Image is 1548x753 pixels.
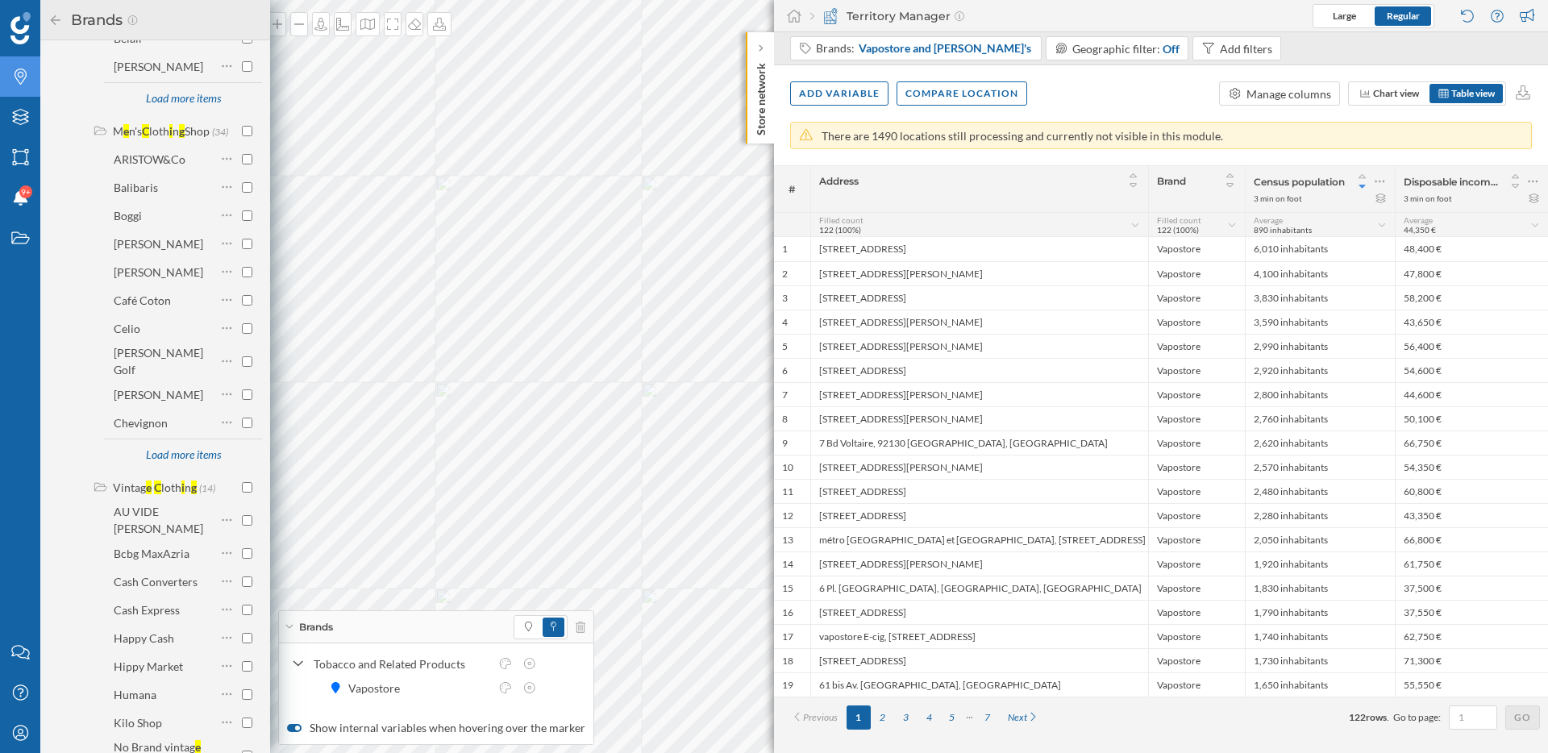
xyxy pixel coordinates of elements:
div: 56,400 € [1395,334,1548,358]
span: 9+ [21,184,31,200]
div: Humana [114,688,156,701]
div: 3,830 inhabitants [1245,285,1395,310]
div: 1,730 inhabitants [1245,648,1395,672]
span: Large [1333,10,1356,22]
div: Vapostore [1148,310,1245,334]
div: [STREET_ADDRESS][PERSON_NAME] [810,551,1148,576]
span: Disposable income by household [1404,176,1500,188]
span: 122 (100%) [819,225,861,235]
div: 6 Pl. [GEOGRAPHIC_DATA], [GEOGRAPHIC_DATA], [GEOGRAPHIC_DATA] [810,576,1148,600]
div: [STREET_ADDRESS][PERSON_NAME] [810,382,1148,406]
div: 43,650 € [1395,310,1548,334]
div: 19 [782,679,793,692]
div: 61,750 € [1395,551,1548,576]
span: Vapostore and [PERSON_NAME]'s [859,40,1031,56]
div: Vapostore [1148,503,1245,527]
div: Shop [185,124,210,138]
div: 1,830 inhabitants [1245,576,1395,600]
div: 11 [782,485,793,498]
div: 2,800 inhabitants [1245,382,1395,406]
span: # [782,182,802,197]
div: g [179,124,185,138]
div: 5 [782,340,788,353]
div: [STREET_ADDRESS] [810,358,1148,382]
div: 4,100 inhabitants [1245,261,1395,285]
div: C [142,124,149,138]
div: 18 [782,655,793,668]
div: 15 [782,582,793,595]
label: Show internal variables when hovering over the marker [287,720,585,736]
div: Vapostore [1148,382,1245,406]
div: Vapostore [1148,261,1245,285]
input: 1 [1454,709,1492,726]
div: Vapostore [1148,527,1245,551]
div: 60,800 € [1395,479,1548,503]
div: 12 [782,510,793,522]
div: 2 [782,268,788,281]
div: [PERSON_NAME] [114,388,203,401]
div: AU VIDE [PERSON_NAME] [114,505,203,535]
div: 10 [782,461,793,474]
div: [STREET_ADDRESS] [810,503,1148,527]
div: i [169,124,173,138]
div: Vapostore [1148,431,1245,455]
div: [PERSON_NAME] [114,265,203,279]
div: Load more items [136,85,230,113]
div: [STREET_ADDRESS][PERSON_NAME] [810,310,1148,334]
div: 2,990 inhabitants [1245,334,1395,358]
div: Bcbg MaxAzria [114,547,189,560]
div: [STREET_ADDRESS] [810,479,1148,503]
div: [STREET_ADDRESS] [810,285,1148,310]
img: Geoblink Logo [10,12,31,44]
div: Hippy Market [114,659,183,673]
span: Regular [1387,10,1420,22]
div: 1,740 inhabitants [1245,624,1395,648]
div: Load more items [136,441,230,469]
div: 16 [782,606,793,619]
div: 7 Bd Voltaire, 92130 [GEOGRAPHIC_DATA], [GEOGRAPHIC_DATA] [810,431,1148,455]
div: 2,620 inhabitants [1245,431,1395,455]
span: (34) [212,124,228,138]
div: Boggi [114,209,142,223]
p: Store network [753,56,769,135]
div: e [123,124,129,138]
div: [STREET_ADDRESS] [810,648,1148,672]
div: Vapostore [1148,237,1245,261]
div: 1,790 inhabitants [1245,600,1395,624]
span: Chart view [1373,87,1419,99]
div: 1,920 inhabitants [1245,551,1395,576]
div: 2,760 inhabitants [1245,406,1395,431]
span: rows [1366,711,1387,723]
div: 55,550 € [1395,672,1548,697]
div: Vapostore [1148,600,1245,624]
div: Happy Cash [114,631,174,645]
span: 44,350 € [1404,225,1436,235]
div: loth [161,481,181,494]
div: 1,650 inhabitants [1245,672,1395,697]
div: 48,400 € [1395,237,1548,261]
div: ARISTOW&Co [114,152,185,166]
div: 2,920 inhabitants [1245,358,1395,382]
div: [STREET_ADDRESS] [810,237,1148,261]
span: Geographic filter: [1072,42,1160,56]
span: Go to page: [1393,710,1441,725]
div: Vapostore [1148,406,1245,431]
div: Vapostore [1148,624,1245,648]
span: Census population [1254,176,1345,188]
div: 66,800 € [1395,527,1548,551]
img: territory-manager.svg [822,8,838,24]
div: 17 [782,630,793,643]
div: Off [1163,40,1180,57]
div: 3,590 inhabitants [1245,310,1395,334]
span: Filled count [819,215,863,225]
div: [STREET_ADDRESS][PERSON_NAME] [810,406,1148,431]
div: [STREET_ADDRESS][PERSON_NAME] [810,455,1148,479]
p: There are 1490 locations still processing and currently not visible in this module. [822,128,1223,144]
div: 7 [782,389,788,401]
div: 62,750 € [1395,624,1548,648]
div: Tobacco and Related Products [314,655,489,672]
div: 43,350 € [1395,503,1548,527]
div: loth [149,124,169,138]
div: Chevignon [114,416,168,430]
div: Vapostore [1148,551,1245,576]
